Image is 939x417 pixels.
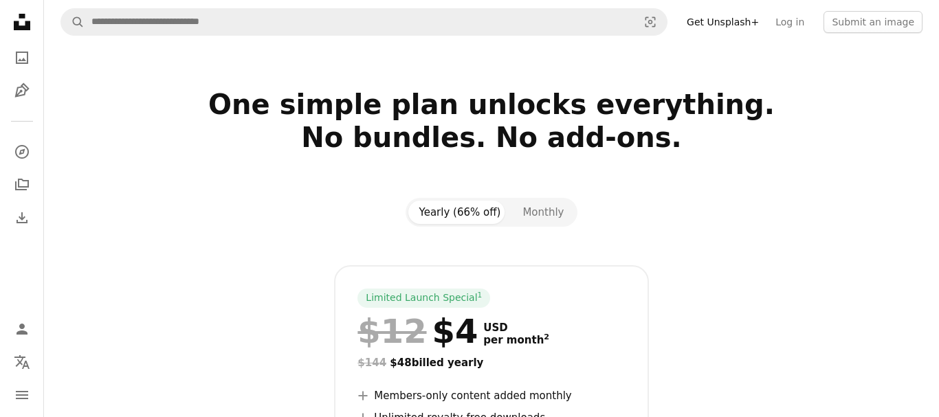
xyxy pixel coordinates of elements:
a: Photos [8,44,36,71]
div: $48 billed yearly [357,354,625,371]
sup: 1 [478,291,483,299]
form: Find visuals sitewide [60,8,667,36]
a: Explore [8,138,36,166]
span: $12 [357,313,426,349]
a: Home — Unsplash [8,8,36,38]
span: USD [483,322,549,334]
span: $144 [357,357,386,369]
a: 2 [541,334,552,346]
a: Get Unsplash+ [678,11,767,33]
sup: 2 [544,333,549,341]
a: Download History [8,204,36,232]
button: Submit an image [824,11,923,33]
h2: One simple plan unlocks everything. No bundles. No add-ons. [60,88,923,187]
div: Limited Launch Special [357,289,490,308]
div: $4 [357,313,478,349]
span: per month [483,334,549,346]
a: Collections [8,171,36,199]
button: Language [8,348,36,376]
a: Illustrations [8,77,36,104]
button: Yearly (66% off) [408,201,512,224]
button: Visual search [634,9,667,35]
button: Search Unsplash [61,9,85,35]
li: Members-only content added monthly [357,387,625,404]
a: Log in [767,11,813,33]
a: Log in / Sign up [8,315,36,343]
a: 1 [475,291,485,305]
button: Menu [8,381,36,409]
button: Monthly [511,201,575,224]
